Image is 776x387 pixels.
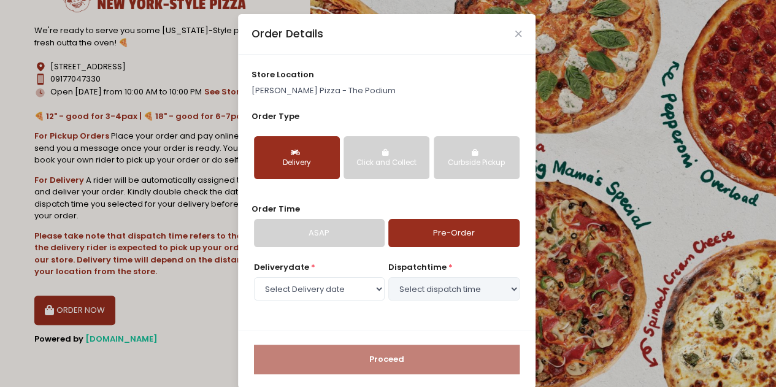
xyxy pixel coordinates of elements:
div: Click and Collect [352,158,421,169]
div: Curbside Pickup [442,158,511,169]
span: store location [252,69,314,80]
div: Delivery [263,158,331,169]
div: Order Details [252,26,323,42]
span: Order Time [252,203,300,215]
span: Order Type [252,110,299,122]
button: Curbside Pickup [434,136,520,179]
button: Proceed [254,345,520,374]
a: ASAP [254,219,385,247]
p: [PERSON_NAME] Pizza - The Podium [252,85,521,97]
button: Delivery [254,136,340,179]
button: Click and Collect [344,136,429,179]
button: Close [515,31,521,37]
a: Pre-Order [388,219,519,247]
span: Delivery date [254,261,309,273]
span: dispatch time [388,261,447,273]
